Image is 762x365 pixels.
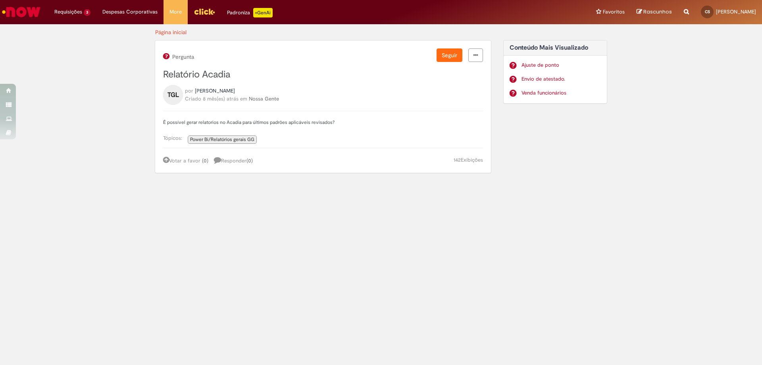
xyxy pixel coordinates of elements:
a: Página inicial [155,29,187,36]
a: Thamara Gomes Lima perfil [195,87,235,95]
span: Criado [185,95,201,102]
span: More [169,8,182,16]
button: Seguir [437,48,462,62]
time: 09/02/2025 16:56:11 [203,95,239,102]
a: 1 resposta, clique para responder [214,156,257,165]
a: Votar a favor [163,157,200,164]
a: Envio de atestado. [521,75,601,83]
a: Ajuste de ponto [521,62,601,69]
span: por [185,87,193,94]
p: +GenAi [253,8,273,17]
span: Rascunhos [643,8,672,15]
a: Power Bi/Relatórios gerais GG [188,135,257,144]
span: Thamara Gomes Lima perfil [195,87,235,94]
span: 0 [204,157,207,164]
a: menu Ações [468,48,483,62]
span: [PERSON_NAME] [716,8,756,15]
span: Relatório Acadia [163,68,230,81]
img: click_logo_yellow_360x200.png [194,6,215,17]
a: TGL [163,91,183,98]
span: Power Bi/Relatórios gerais GG [190,136,254,143]
img: ServiceNow [1,4,42,20]
span: 142 [454,156,461,163]
span: Requisições [54,8,82,16]
span: Tópicos: [163,135,186,141]
span: Despesas Corporativas [102,8,158,16]
a: Rascunhos [637,8,672,16]
p: É possível gerar relatorios no Acadia para últimos padrões aplicáveis revisados? [163,119,483,126]
span: 0 [248,157,251,164]
a: Nossa Gente [249,95,279,102]
span: TGL [167,89,179,101]
span: Responder [214,157,253,164]
span: em [240,95,247,102]
span: Favoritos [603,8,625,16]
span: 8 mês(es) atrás [203,95,239,102]
span: ( ) [202,157,208,164]
div: Conteúdo Mais Visualizado [503,40,608,104]
h2: Conteúdo Mais Visualizado [510,44,601,52]
span: 3 [84,9,90,16]
span: Pergunta [171,54,194,60]
span: CS [705,9,710,14]
a: Venda funcionários [521,89,601,97]
span: Exibições [461,156,483,163]
div: Padroniza [227,8,273,17]
span: ( ) [246,157,253,164]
